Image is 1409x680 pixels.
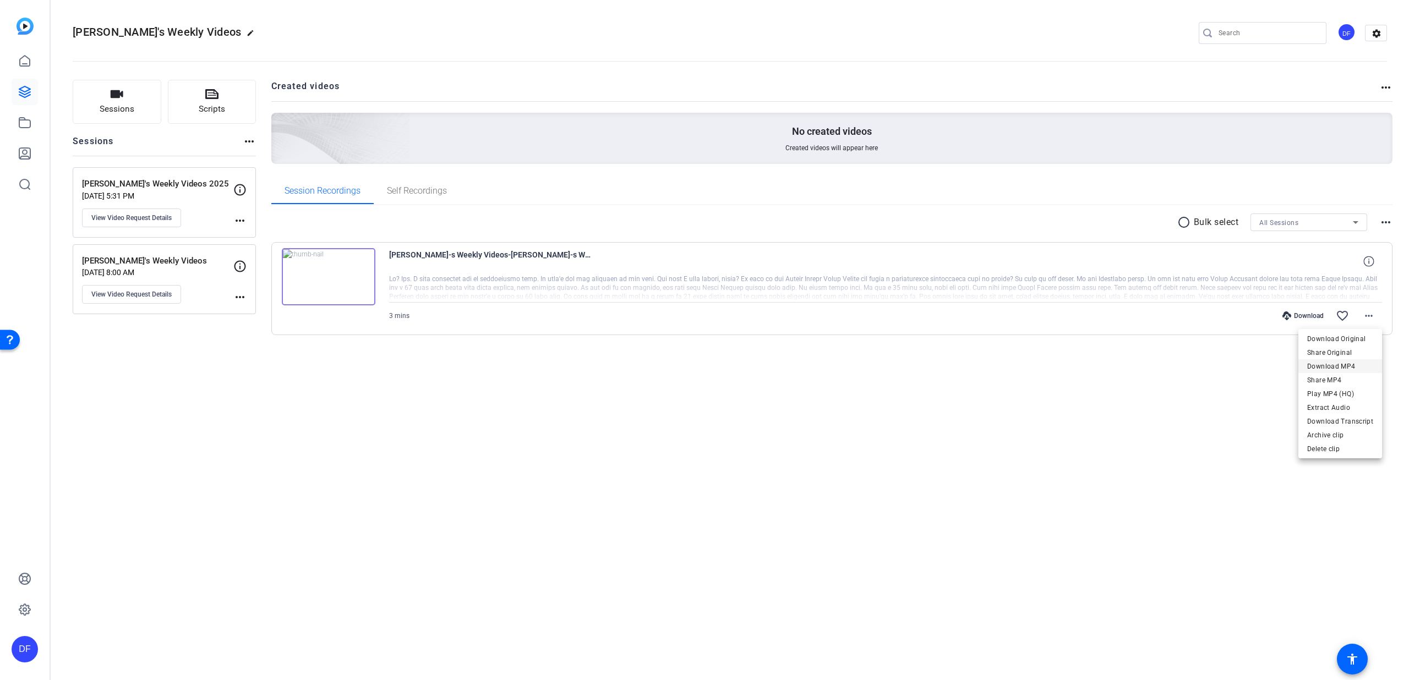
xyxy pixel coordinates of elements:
[1307,332,1373,346] span: Download Original
[1307,415,1373,428] span: Download Transcript
[1307,401,1373,414] span: Extract Audio
[1307,360,1373,373] span: Download MP4
[1307,387,1373,401] span: Play MP4 (HQ)
[1307,374,1373,387] span: Share MP4
[1307,429,1373,442] span: Archive clip
[1307,442,1373,456] span: Delete clip
[1307,346,1373,359] span: Share Original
